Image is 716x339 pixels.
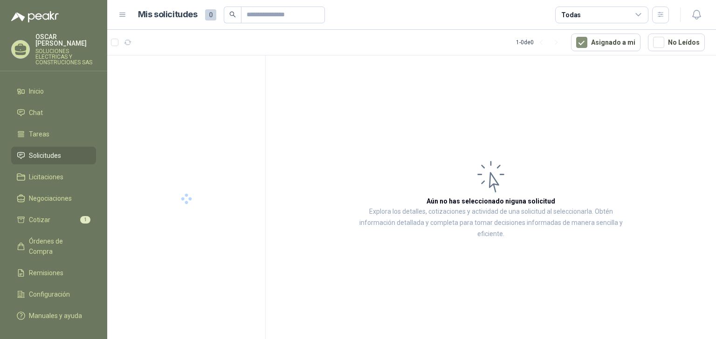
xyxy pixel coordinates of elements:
[29,129,49,139] span: Tareas
[11,211,96,229] a: Cotizar1
[571,34,640,51] button: Asignado a mi
[11,104,96,122] a: Chat
[29,172,63,182] span: Licitaciones
[29,268,63,278] span: Remisiones
[516,35,564,50] div: 1 - 0 de 0
[427,196,555,206] h3: Aún no has seleccionado niguna solicitud
[11,125,96,143] a: Tareas
[29,108,43,118] span: Chat
[11,232,96,260] a: Órdenes de Compra
[80,216,90,224] span: 1
[29,86,44,96] span: Inicio
[11,11,59,22] img: Logo peakr
[29,311,82,321] span: Manuales y ayuda
[138,8,198,21] h1: Mis solicitudes
[35,48,96,65] p: SOLUCIONES ELECTRICAS Y CONSTRUCIONES SAS
[11,264,96,282] a: Remisiones
[29,236,87,257] span: Órdenes de Compra
[35,34,96,47] p: OSCAR [PERSON_NAME]
[29,289,70,299] span: Configuración
[11,82,96,100] a: Inicio
[229,11,236,18] span: search
[205,9,216,20] span: 0
[11,307,96,325] a: Manuales y ayuda
[359,206,623,240] p: Explora los detalles, cotizaciones y actividad de una solicitud al seleccionarla. Obtén informaci...
[29,150,61,161] span: Solicitudes
[11,190,96,207] a: Negociaciones
[648,34,705,51] button: No Leídos
[11,147,96,164] a: Solicitudes
[11,285,96,303] a: Configuración
[11,168,96,186] a: Licitaciones
[561,10,581,20] div: Todas
[29,215,50,225] span: Cotizar
[29,193,72,203] span: Negociaciones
